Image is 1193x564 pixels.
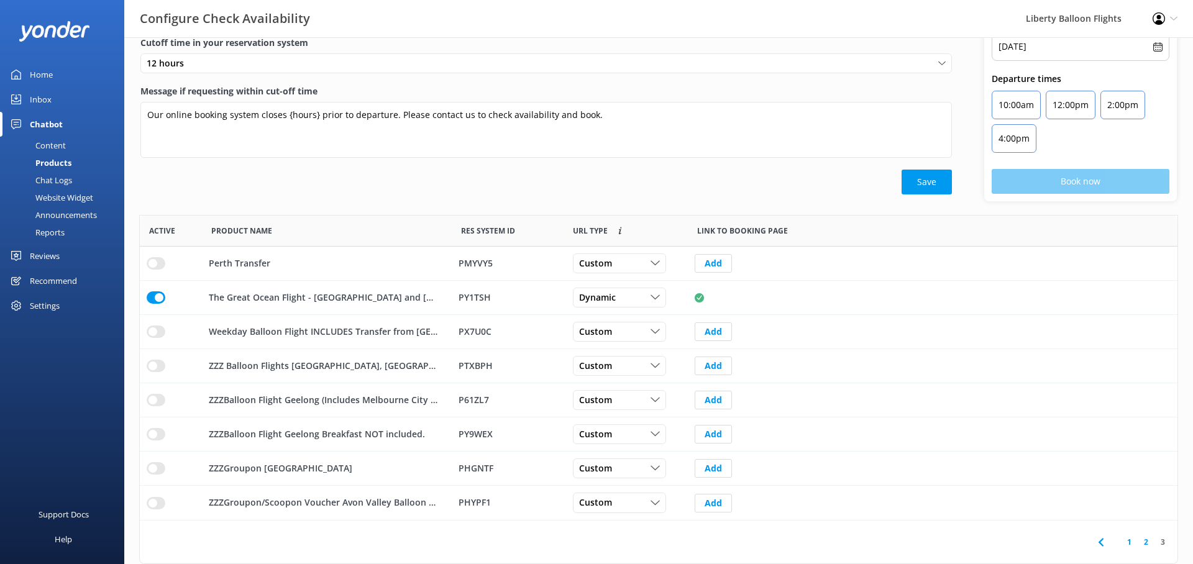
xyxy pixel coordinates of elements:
div: Support Docs [39,502,89,527]
p: Weekday Balloon Flight INCLUDES Transfer from [GEOGRAPHIC_DATA] [209,325,437,339]
span: 12 hours [147,57,191,70]
div: PTXBPH [459,359,557,373]
div: Help [55,527,72,552]
span: Custom [579,257,619,270]
div: row [140,281,1177,315]
button: Add [695,425,732,443]
span: Res System ID [461,225,515,237]
span: Active [149,225,175,237]
div: Reports [7,224,65,241]
a: Website Widget [7,189,124,206]
a: Chat Logs [7,171,124,189]
a: 2 [1138,536,1154,548]
div: row [140,383,1177,417]
div: PX7U0C [459,325,557,339]
a: Content [7,137,124,154]
span: Link to booking page [573,225,608,237]
span: Custom [579,393,619,407]
div: PY1TSH [459,291,557,304]
h3: Configure Check Availability [140,9,310,29]
p: 12:00pm [1053,98,1089,112]
span: Custom [579,496,619,510]
button: Add [695,391,732,409]
div: Chatbot [30,112,63,137]
div: Products [7,154,71,171]
a: 3 [1154,536,1171,548]
p: ZZZBalloon Flight Geelong (Includes Melbourne City Transfer & Champagne Breakfast) [209,393,437,407]
p: ZZZGroupon [GEOGRAPHIC_DATA] [209,462,352,475]
p: [DATE] [999,39,1026,54]
span: Link to booking page [697,225,788,237]
div: Website Widget [7,189,93,206]
div: row [140,349,1177,383]
p: ZZZGroupon/Scoopon Voucher Avon Valley Balloon Flight TRANSFER [209,496,437,510]
p: The Great Ocean Flight - [GEOGRAPHIC_DATA] and [GEOGRAPHIC_DATA] - Includes Breakfast [209,291,437,304]
div: row [140,452,1177,486]
p: Departure times [992,72,1169,86]
textarea: Our online booking system closes {hours} prior to departure. Please contact us to check availabil... [140,102,952,158]
div: Chat Logs [7,171,72,189]
button: Add [695,322,732,341]
span: Custom [579,462,619,475]
p: ZZZ Balloon Flights [GEOGRAPHIC_DATA], [GEOGRAPHIC_DATA] WEEKDAYS. - NO BREAFAST [209,359,437,373]
a: Products [7,154,124,171]
a: Announcements [7,206,124,224]
div: PHGNTF [459,462,557,475]
div: Settings [30,293,60,318]
div: Content [7,137,66,154]
div: row [140,486,1177,520]
button: Add [695,494,732,512]
p: 10:00am [999,98,1034,112]
div: PY9WEX [459,427,557,441]
span: Product Name [211,225,272,237]
p: Perth Transfer [209,257,270,270]
p: ZZZBalloon Flight Geelong Breakfast NOT included. [209,427,425,441]
div: Recommend [30,268,77,293]
div: PHYPF1 [459,496,557,510]
span: Dynamic [579,291,623,304]
p: 2:00pm [1107,98,1138,112]
a: 1 [1121,536,1138,548]
div: row [140,417,1177,452]
button: Save [902,170,952,194]
div: Announcements [7,206,97,224]
p: 4:00pm [999,131,1030,146]
span: Custom [579,359,619,373]
label: Message if requesting within cut-off time [140,84,952,98]
img: yonder-white-logo.png [19,21,90,42]
div: P61ZL7 [459,393,557,407]
span: Custom [579,427,619,441]
span: Custom [579,325,619,339]
button: Add [695,459,732,478]
div: row [140,315,1177,349]
div: Inbox [30,87,52,112]
div: PMYVY5 [459,257,557,270]
div: row [140,247,1177,281]
a: Reports [7,224,124,241]
button: Add [695,357,732,375]
div: Reviews [30,243,60,268]
div: Home [30,62,53,87]
div: grid [140,247,1177,520]
button: Add [695,254,732,273]
label: Cutoff time in your reservation system [140,36,952,50]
